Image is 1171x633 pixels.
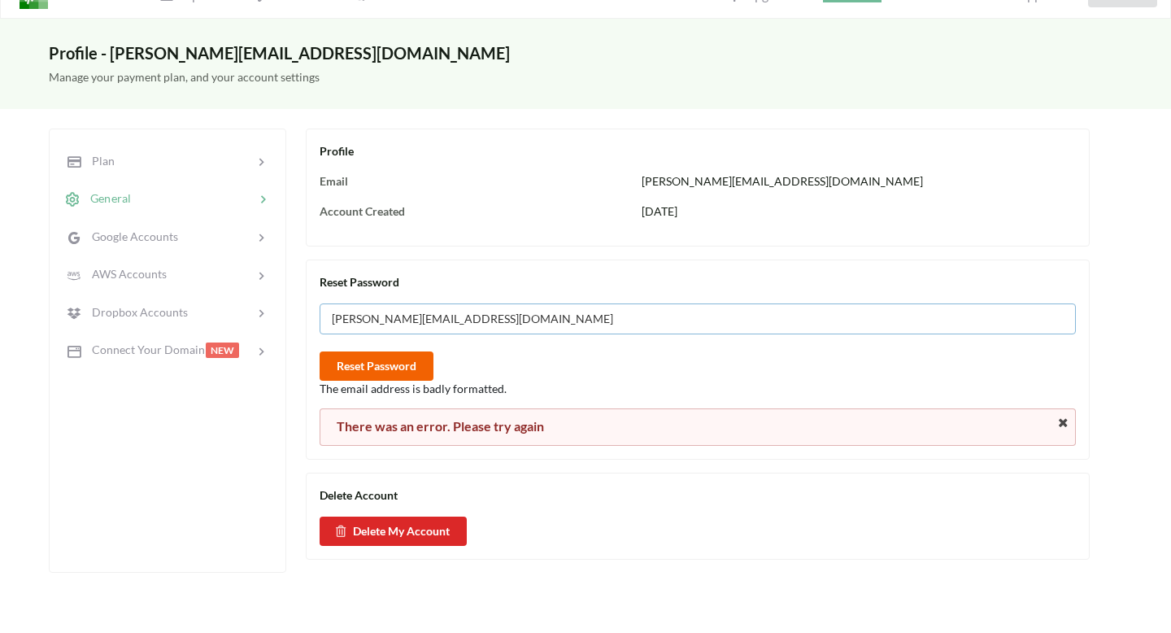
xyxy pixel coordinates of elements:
span: General [81,191,131,205]
span: Plan [82,154,115,168]
span: [DATE] [642,204,677,218]
div: Email [320,172,622,190]
div: There was an error. Please try again [337,418,1059,434]
span: Connect Your Domain [82,343,205,356]
h3: Profile - [PERSON_NAME][EMAIL_ADDRESS][DOMAIN_NAME] [49,43,1122,63]
input: Enter Your Email [320,303,1076,334]
span: Reset Password [320,275,399,289]
button: Reset Password [320,351,433,381]
h5: Manage your payment plan, and your account settings [49,71,1122,85]
button: Delete My Account [320,517,467,546]
span: Dropbox Accounts [82,305,188,319]
span: AWS Accounts [82,267,167,281]
p: The email address is badly formatted. [320,381,1076,397]
div: Account Created [320,203,622,220]
span: Google Accounts [82,229,178,243]
span: Profile [320,144,354,158]
span: [PERSON_NAME][EMAIL_ADDRESS][DOMAIN_NAME] [642,174,923,188]
span: NEW [206,343,239,358]
span: Delete Account [320,488,398,502]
